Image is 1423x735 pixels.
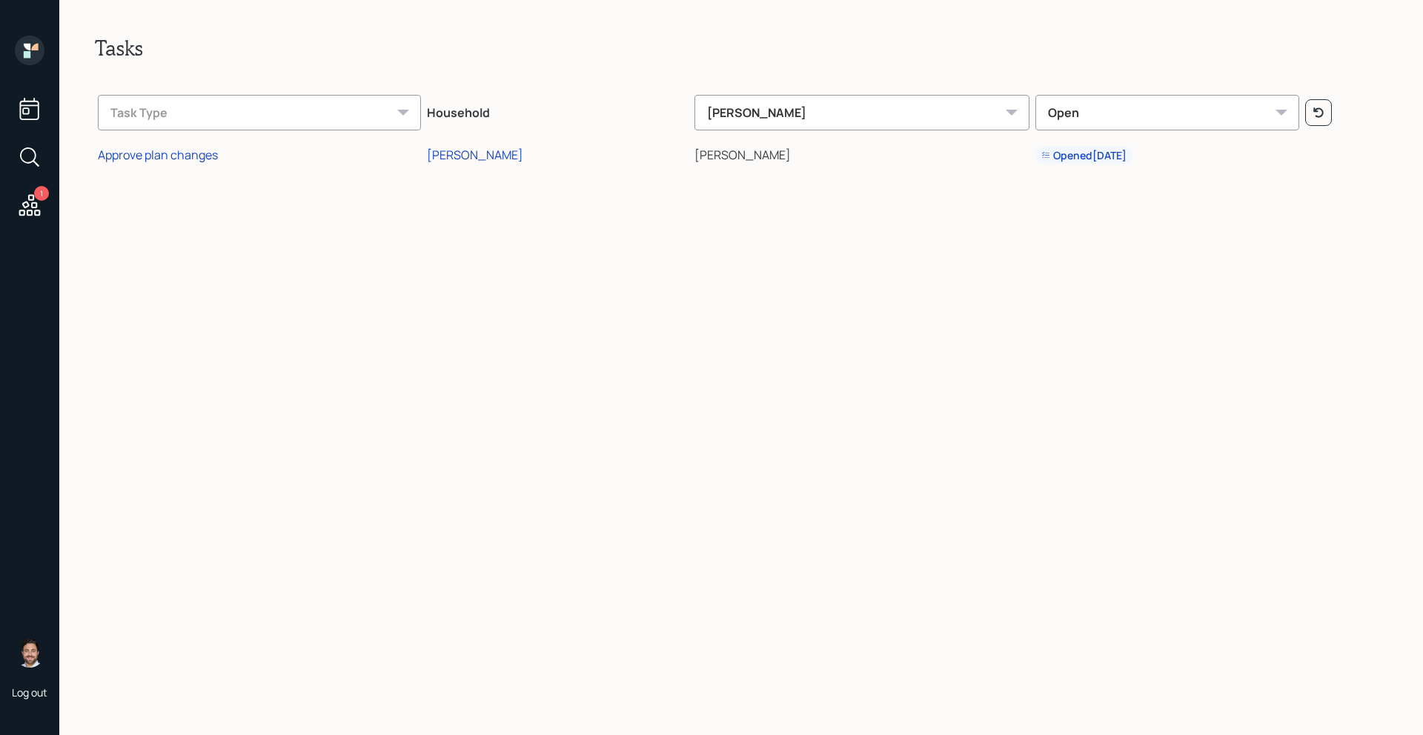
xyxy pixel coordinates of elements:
[1041,148,1127,163] div: Opened [DATE]
[427,147,523,163] div: [PERSON_NAME]
[98,147,218,163] div: Approve plan changes
[95,36,1387,61] h2: Tasks
[12,685,47,699] div: Log out
[424,84,691,136] th: Household
[34,186,49,201] div: 1
[1035,95,1298,130] div: Open
[15,638,44,668] img: michael-russo-headshot.png
[98,95,421,130] div: Task Type
[694,95,1029,130] div: [PERSON_NAME]
[691,136,1032,170] td: [PERSON_NAME]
